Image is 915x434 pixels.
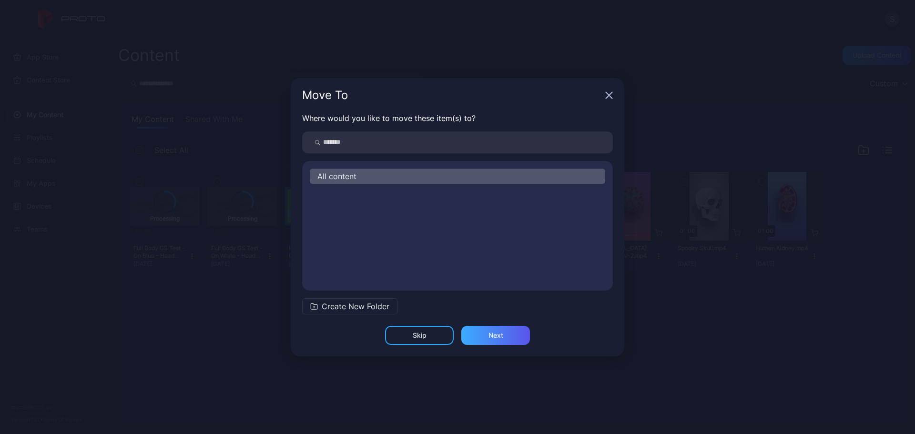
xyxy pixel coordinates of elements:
[413,332,427,339] div: Skip
[488,332,503,339] div: Next
[302,90,601,101] div: Move To
[385,326,454,345] button: Skip
[322,301,389,312] span: Create New Folder
[302,112,613,124] p: Where would you like to move these item(s) to?
[461,326,530,345] button: Next
[317,171,356,182] span: All content
[302,298,397,314] button: Create New Folder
